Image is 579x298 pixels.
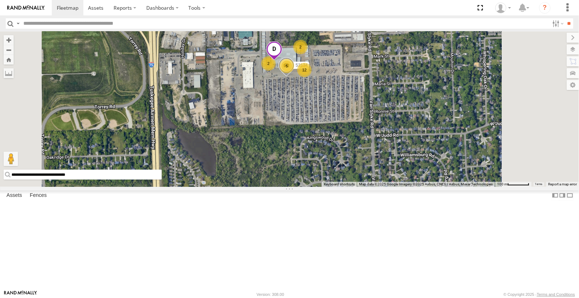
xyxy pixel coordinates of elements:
[359,182,493,186] span: Map data ©2025 Google Imagery ©2025 Airbus, CNES / Airbus, Maxar Technologies
[539,2,551,14] i: ?
[26,191,50,201] label: Fences
[537,292,575,297] a: Terms and Conditions
[493,3,514,13] div: Miky Transport
[566,190,574,201] label: Hide Summary Table
[15,18,21,29] label: Search Query
[3,191,26,201] label: Assets
[295,63,307,68] span: 53134
[4,291,37,298] a: Visit our Website
[550,18,565,29] label: Search Filter Options
[4,68,14,78] label: Measure
[495,182,532,187] button: Map Scale: 100 m per 57 pixels
[257,292,284,297] div: Version: 308.00
[497,182,507,186] span: 100 m
[293,40,308,54] div: 2
[567,80,579,90] label: Map Settings
[552,190,559,201] label: Dock Summary Table to the Left
[297,63,312,77] div: 12
[7,5,45,10] img: rand-logo.svg
[261,56,276,71] div: 2
[535,183,543,185] a: Terms (opens in new tab)
[548,182,577,186] a: Report a map error
[504,292,575,297] div: © Copyright 2025 -
[4,152,18,166] button: Drag Pegman onto the map to open Street View
[559,190,566,201] label: Dock Summary Table to the Right
[280,59,294,73] div: 5
[4,45,14,55] button: Zoom out
[4,55,14,65] button: Zoom Home
[324,182,355,187] button: Keyboard shortcuts
[4,35,14,45] button: Zoom in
